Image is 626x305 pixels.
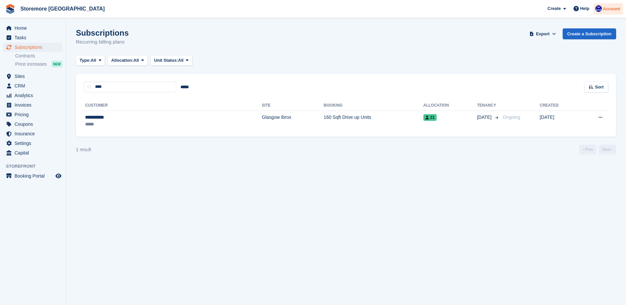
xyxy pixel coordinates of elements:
[3,139,62,148] a: menu
[76,146,91,153] div: 1 result
[3,43,62,52] a: menu
[76,38,129,46] p: Recurring billing plans
[15,72,54,81] span: Sites
[262,111,324,131] td: Glasgow Ibrox
[5,4,15,14] img: stora-icon-8386f47178a22dfd0bd8f6a31ec36ba5ce8667c1dd55bd0f319d3a0aa187defe.svg
[15,119,54,129] span: Coupons
[178,57,184,64] span: All
[324,100,423,111] th: Booking
[599,145,616,154] a: Next
[108,55,148,66] button: Allocation: All
[3,171,62,181] a: menu
[18,3,107,14] a: Storemore [GEOGRAPHIC_DATA]
[579,145,596,154] a: Previous
[540,111,579,131] td: [DATE]
[15,60,62,68] a: Price increases NEW
[76,55,105,66] button: Type: All
[15,110,54,119] span: Pricing
[578,145,617,154] nav: Page
[423,114,437,121] span: 21
[15,43,54,52] span: Subscriptions
[150,55,192,66] button: Unit Status: All
[15,148,54,157] span: Capital
[3,110,62,119] a: menu
[547,5,561,12] span: Create
[3,23,62,33] a: menu
[3,148,62,157] a: menu
[3,33,62,42] a: menu
[80,57,91,64] span: Type:
[536,31,549,37] span: Export
[477,100,500,111] th: Tenancy
[15,33,54,42] span: Tasks
[3,91,62,100] a: menu
[423,100,477,111] th: Allocation
[595,5,602,12] img: Angela
[603,6,620,12] span: Account
[503,115,520,120] span: Ongoing
[84,100,262,111] th: Customer
[262,100,324,111] th: Site
[595,84,604,90] span: Sort
[15,53,62,59] a: Contracts
[6,163,66,170] span: Storefront
[3,129,62,138] a: menu
[133,57,139,64] span: All
[111,57,133,64] span: Allocation:
[580,5,589,12] span: Help
[15,91,54,100] span: Analytics
[563,28,616,39] a: Create a Subscription
[324,111,423,131] td: 160 Sqft Drive up Units
[54,172,62,180] a: Preview store
[15,100,54,110] span: Invoices
[91,57,96,64] span: All
[15,129,54,138] span: Insurance
[15,61,47,67] span: Price increases
[15,81,54,90] span: CRM
[3,100,62,110] a: menu
[3,119,62,129] a: menu
[15,23,54,33] span: Home
[76,28,129,37] h1: Subscriptions
[3,72,62,81] a: menu
[3,81,62,90] a: menu
[15,171,54,181] span: Booking Portal
[154,57,178,64] span: Unit Status:
[51,61,62,67] div: NEW
[540,100,579,111] th: Created
[15,139,54,148] span: Settings
[477,114,493,121] span: [DATE]
[528,28,557,39] button: Export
